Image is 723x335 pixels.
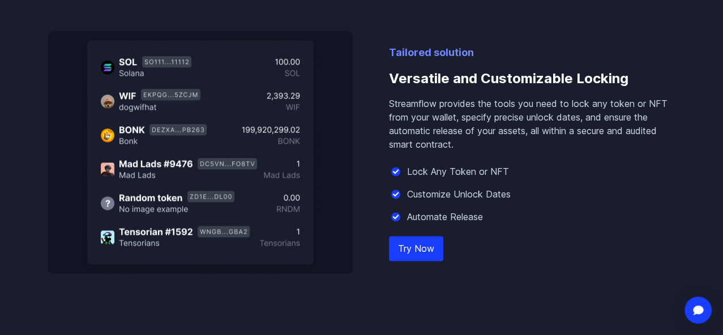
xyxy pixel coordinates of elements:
h3: Versatile and Customizable Locking [389,61,675,97]
p: Lock Any Token or NFT [407,165,509,178]
p: Streamflow provides the tools you need to lock any token or NFT from your wallet, specify precise... [389,97,675,151]
p: Automate Release [407,210,483,224]
p: Tailored solution [389,45,675,61]
img: Versatile and Customizable Locking [48,31,353,273]
a: Try Now [389,236,443,261]
div: Open Intercom Messenger [685,297,712,324]
p: Customize Unlock Dates [407,187,511,201]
